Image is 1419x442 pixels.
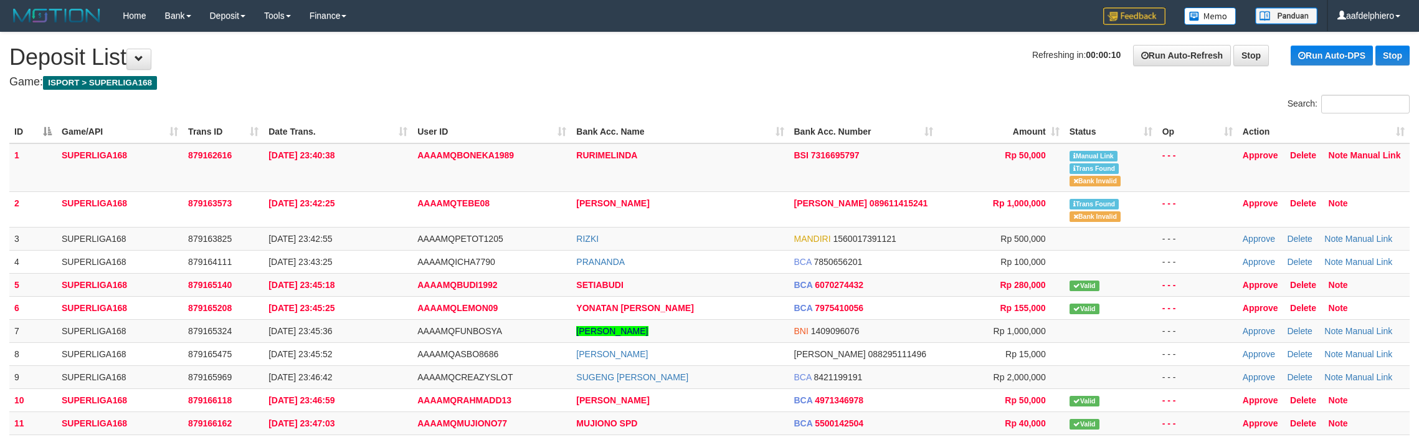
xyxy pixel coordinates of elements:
span: [DATE] 23:45:18 [268,280,335,290]
a: [PERSON_NAME] [576,326,648,336]
a: Note [1329,198,1348,208]
td: SUPERLIGA168 [57,365,183,388]
span: Rp 155,000 [1000,303,1046,313]
td: SUPERLIGA168 [57,411,183,435]
a: Stop [1375,46,1410,65]
td: 4 [9,250,57,273]
span: BNI [794,326,809,336]
a: YONATAN [PERSON_NAME] [576,303,694,313]
span: [PERSON_NAME] [794,349,866,359]
span: 879165140 [188,280,232,290]
a: Delete [1290,395,1316,405]
span: Rp 100,000 [1000,257,1045,267]
span: Bank is not match [1070,211,1121,222]
td: SUPERLIGA168 [57,250,183,273]
span: [DATE] 23:47:03 [268,418,335,428]
th: Bank Acc. Number: activate to sort column ascending [789,120,938,143]
a: Delete [1287,257,1312,267]
span: 879162616 [188,150,232,160]
td: 11 [9,411,57,435]
span: MANDIRI [794,234,831,244]
td: - - - [1157,342,1238,365]
span: Copy 089611415241 to clipboard [870,198,928,208]
span: Refreshing in: [1032,50,1121,60]
span: Valid transaction [1070,304,1099,314]
td: 9 [9,365,57,388]
td: - - - [1157,388,1238,411]
span: AAAAMQTEBE08 [417,198,490,208]
span: Copy 5500142504 to clipboard [815,418,863,428]
img: MOTION_logo.png [9,6,104,25]
span: Bank is not match [1070,176,1121,186]
a: Delete [1287,326,1312,336]
td: 7 [9,319,57,342]
a: SETIABUDI [576,280,623,290]
span: Valid transaction [1070,396,1099,406]
a: Approve [1243,198,1278,208]
th: Action: activate to sort column ascending [1238,120,1410,143]
h1: Deposit List [9,45,1410,70]
td: - - - [1157,296,1238,319]
span: [DATE] 23:46:42 [268,372,332,382]
a: Approve [1243,150,1278,160]
span: BCA [794,257,812,267]
td: SUPERLIGA168 [57,388,183,411]
td: SUPERLIGA168 [57,143,183,192]
a: Note [1329,418,1348,428]
img: Feedback.jpg [1103,7,1165,25]
span: BSI [794,150,809,160]
th: Bank Acc. Name: activate to sort column ascending [571,120,789,143]
span: Copy 7850656201 to clipboard [814,257,862,267]
span: 879163825 [188,234,232,244]
a: Note [1329,280,1348,290]
a: Approve [1243,395,1278,405]
span: 879166118 [188,395,232,405]
span: BCA [794,395,813,405]
td: - - - [1157,227,1238,250]
img: Button%20Memo.svg [1184,7,1236,25]
td: SUPERLIGA168 [57,227,183,250]
td: - - - [1157,365,1238,388]
td: 8 [9,342,57,365]
a: Delete [1287,234,1312,244]
th: Amount: activate to sort column ascending [938,120,1065,143]
td: SUPERLIGA168 [57,273,183,296]
th: Op: activate to sort column ascending [1157,120,1238,143]
strong: 00:00:10 [1086,50,1121,60]
th: Status: activate to sort column ascending [1065,120,1157,143]
a: Approve [1243,372,1275,382]
span: Copy 6070274432 to clipboard [815,280,863,290]
td: - - - [1157,191,1238,227]
span: Copy 7975410056 to clipboard [815,303,863,313]
th: Trans ID: activate to sort column ascending [183,120,263,143]
td: - - - [1157,273,1238,296]
td: 3 [9,227,57,250]
span: Rp 500,000 [1000,234,1045,244]
a: Note [1329,395,1348,405]
span: Rp 40,000 [1005,418,1045,428]
a: Stop [1233,45,1269,66]
span: Copy 8421199191 to clipboard [814,372,862,382]
span: 879163573 [188,198,232,208]
span: 879165208 [188,303,232,313]
td: 1 [9,143,57,192]
th: Date Trans.: activate to sort column ascending [263,120,412,143]
span: 879165475 [188,349,232,359]
a: RIZKI [576,234,599,244]
span: AAAAMQRAHMADD13 [417,395,511,405]
span: 879166162 [188,418,232,428]
td: - - - [1157,411,1238,435]
span: Rp 2,000,000 [994,372,1046,382]
span: [DATE] 23:45:52 [268,349,332,359]
span: BCA [794,418,813,428]
input: Search: [1321,95,1410,113]
td: - - - [1157,143,1238,192]
th: User ID: activate to sort column ascending [412,120,571,143]
a: Approve [1243,234,1275,244]
span: Rp 15,000 [1005,349,1046,359]
td: SUPERLIGA168 [57,319,183,342]
a: Manual Link [1345,372,1393,382]
a: Approve [1243,418,1278,428]
label: Search: [1288,95,1410,113]
a: Manual Link [1350,150,1401,160]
